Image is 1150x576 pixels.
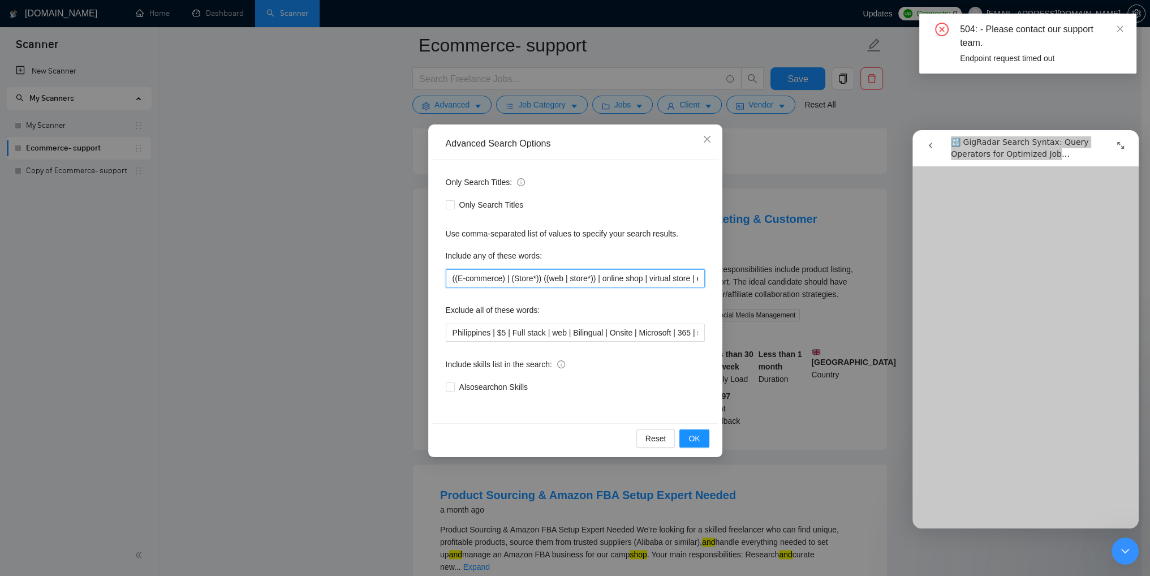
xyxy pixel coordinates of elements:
[517,178,525,186] span: info-circle
[446,301,540,319] label: Exclude all of these words:
[446,358,565,371] span: Include skills list in the search:
[446,247,542,265] label: Include any of these words:
[703,135,712,144] span: close
[446,176,525,188] span: Only Search Titles:
[1116,25,1124,33] span: close
[1112,538,1139,565] iframe: Intercom live chat
[455,381,532,393] span: Also search on Skills
[636,429,675,448] button: Reset
[557,360,565,368] span: info-circle
[679,429,709,448] button: OK
[935,23,949,36] span: close-circle
[912,130,1139,528] iframe: Intercom live chat
[960,52,1123,65] div: Endpoint request timed out
[645,432,666,445] span: Reset
[446,227,705,240] div: Use comma-separated list of values to specify your search results.
[455,199,528,211] span: Only Search Titles
[960,23,1123,50] div: 504: - Please contact our support team.
[692,124,722,155] button: Close
[446,137,705,150] div: Advanced Search Options
[688,432,700,445] span: OK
